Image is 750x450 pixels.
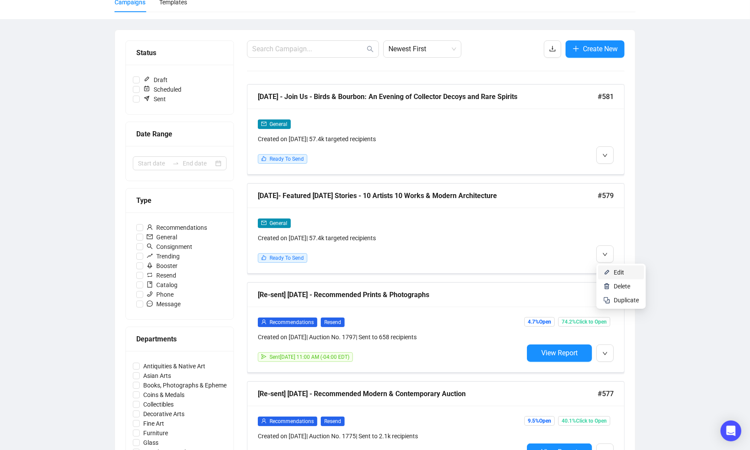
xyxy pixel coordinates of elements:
div: Created on [DATE] | 57.4k targeted recipients [258,233,523,243]
span: mail [261,220,266,225]
span: Sent [DATE] 11:00 AM (-04:00 EDT) [270,354,349,360]
span: retweet [147,272,153,278]
span: Duplicate [614,297,639,304]
div: [DATE]- Featured [DATE] Stories - 10 Artists 10 Works & Modern Architecture [258,190,598,201]
span: Recommendations [143,223,211,232]
span: Antiquities & Native Art [140,361,209,371]
span: Resend [143,271,180,280]
span: plus [572,45,579,52]
a: [Re-sent] [DATE] - Recommended Prints & Photographs#578userRecommendationsResendCreated on [DATE]... [247,282,625,373]
span: Trending [143,251,183,261]
span: Consignment [143,242,196,251]
span: #577 [598,388,614,399]
span: rise [147,253,153,259]
span: like [261,156,266,161]
span: Fine Art [140,419,168,428]
span: Recommendations [270,319,314,325]
span: Delete [614,283,630,290]
div: [Re-sent] [DATE] - Recommended Prints & Photographs [258,289,598,300]
span: Edit [614,269,624,276]
span: phone [147,291,153,297]
span: download [549,45,556,52]
span: Phone [143,290,177,299]
div: [Re-sent] [DATE] - Recommended Modern & Contemporary Auction [258,388,598,399]
span: #581 [598,91,614,102]
div: [DATE] - Join Us - Birds & Bourbon: An Evening of Collector Decoys and Rare Spirits [258,91,598,102]
span: like [261,255,266,260]
span: Asian Arts [140,371,174,381]
span: mail [261,121,266,126]
span: to [172,160,179,167]
span: Newest First [388,41,456,57]
span: Collectibles [140,400,177,409]
span: Catalog [143,280,181,290]
span: 4.7% Open [524,317,555,327]
span: Create New [583,43,618,54]
button: Create New [566,40,625,58]
a: [DATE] - Join Us - Birds & Bourbon: An Evening of Collector Decoys and Rare Spirits#581mailGenera... [247,84,625,175]
span: Recommendations [270,418,314,424]
span: #579 [598,190,614,201]
span: search [147,243,153,249]
div: Open Intercom Messenger [720,420,741,441]
a: [DATE]- Featured [DATE] Stories - 10 Artists 10 Works & Modern Architecture#579mailGeneralCreated... [247,183,625,274]
span: swap-right [172,160,179,167]
div: Status [136,47,223,58]
span: General [270,121,287,127]
input: Search Campaign... [252,44,365,54]
span: user [261,319,266,324]
input: Start date [138,159,169,168]
img: svg+xml;base64,PHN2ZyB4bWxucz0iaHR0cDovL3d3dy53My5vcmcvMjAwMC9zdmciIHhtbG5zOnhsaW5rPSJodHRwOi8vd3... [603,283,610,290]
span: Booster [143,261,181,271]
span: send [261,354,266,359]
span: down [602,153,608,158]
span: rocket [147,262,153,268]
span: message [147,301,153,307]
span: down [602,252,608,257]
span: General [270,220,287,226]
span: Furniture [140,428,171,438]
span: search [367,46,374,53]
img: svg+xml;base64,PHN2ZyB4bWxucz0iaHR0cDovL3d3dy53My5vcmcvMjAwMC9zdmciIHhtbG5zOnhsaW5rPSJodHRwOi8vd3... [603,269,610,276]
img: svg+xml;base64,PHN2ZyB4bWxucz0iaHR0cDovL3d3dy53My5vcmcvMjAwMC9zdmciIHdpZHRoPSIyNCIgaGVpZ2h0PSIyNC... [603,297,610,304]
span: Sent [140,94,169,104]
span: Scheduled [140,85,185,94]
div: Created on [DATE] | Auction No. 1775 | Sent to 2.1k recipients [258,431,523,441]
span: General [143,232,181,242]
span: Books, Photographs & Ephemera [140,381,236,390]
span: 9.5% Open [524,416,555,426]
span: Ready To Send [270,255,304,261]
div: Created on [DATE] | 57.4k targeted recipients [258,134,523,144]
span: Glass [140,438,162,447]
span: Resend [321,318,345,327]
span: Ready To Send [270,156,304,162]
input: End date [183,159,214,168]
span: 74.2% Click to Open [558,317,610,327]
div: Created on [DATE] | Auction No. 1797 | Sent to 658 recipients [258,332,523,342]
span: down [602,351,608,356]
span: mail [147,234,153,240]
span: Coins & Medals [140,390,188,400]
div: Departments [136,334,223,344]
button: View Report [527,344,592,362]
span: book [147,281,153,288]
span: Draft [140,75,171,85]
div: Date Range [136,129,223,139]
span: user [261,418,266,424]
span: Decorative Arts [140,409,188,419]
span: Message [143,299,184,309]
span: 40.1% Click to Open [558,416,610,426]
div: Type [136,195,223,206]
span: user [147,224,153,230]
span: View Report [541,349,578,357]
span: Resend [321,417,345,426]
